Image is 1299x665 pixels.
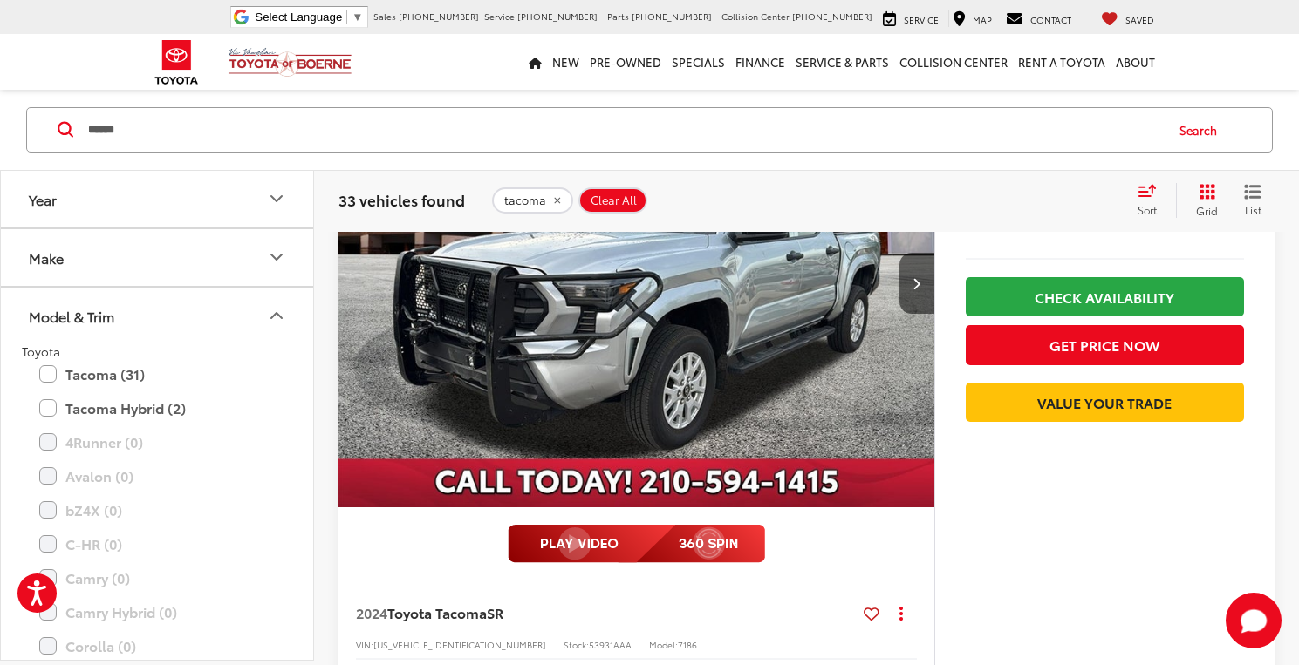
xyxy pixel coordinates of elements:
a: Map [948,10,996,27]
div: Year [29,191,57,207]
div: Model & Trim [266,305,287,326]
button: YearYear [1,171,315,227]
label: C-HR (0) [39,529,275,560]
button: Clear All [578,187,647,214]
span: Service [484,10,515,23]
span: Map [973,13,992,26]
button: Toggle Chat Window [1226,593,1282,648]
a: 2024 Toyota Tacoma SR2024 Toyota Tacoma SR2024 Toyota Tacoma SR2024 Toyota Tacoma SR [338,60,936,507]
span: VIN: [356,638,373,651]
a: Finance [730,34,790,90]
span: Model: [649,638,678,651]
span: Sales [373,10,396,23]
button: Grid View [1176,183,1231,218]
span: Grid [1196,203,1218,218]
a: Value Your Trade [966,383,1244,422]
span: [PHONE_NUMBER] [399,10,479,23]
div: Make [266,247,287,268]
div: 2024 Toyota Tacoma SR 0 [338,60,936,507]
div: Make [29,249,64,266]
button: remove tacoma [492,187,573,214]
img: 2024 Toyota Tacoma SR [338,60,936,508]
div: Year [266,188,287,209]
a: Home [523,34,547,90]
button: Next image [899,253,934,314]
label: Avalon (0) [39,461,275,492]
a: Collision Center [894,34,1013,90]
button: Select sort value [1129,183,1176,218]
label: Camry (0) [39,563,275,594]
a: Check Availability [966,277,1244,316]
button: List View [1231,183,1275,218]
span: 53931AAA [589,638,632,651]
img: full motion video [508,525,765,563]
a: 2024Toyota TacomaSR [356,603,857,622]
a: My Saved Vehicles [1097,10,1159,27]
span: ▼ [352,10,363,24]
span: 7186 [678,638,697,651]
span: Toyota Tacoma [387,602,487,622]
a: About [1111,34,1160,90]
span: Collision Center [721,10,790,23]
span: Clear All [591,193,637,207]
svg: Start Chat [1226,593,1282,648]
label: 4Runner (0) [39,427,275,458]
label: Tacoma Hybrid (2) [39,393,275,424]
span: List [1244,202,1261,217]
a: Pre-Owned [585,34,667,90]
span: 33 vehicles found [338,189,465,210]
span: Saved [1125,13,1154,26]
span: Stock: [564,638,589,651]
span: Sort [1138,202,1157,217]
span: [PHONE_NUMBER] [632,10,712,23]
span: Service [904,13,939,26]
label: bZ4X (0) [39,495,275,526]
a: New [547,34,585,90]
span: tacoma [504,193,546,207]
a: Service [879,10,943,27]
button: Get Price Now [966,325,1244,364]
label: Tacoma (31) [39,359,275,390]
span: Toyota [22,343,60,360]
label: Corolla (0) [39,631,275,662]
span: Select Language [255,10,342,24]
span: [PHONE_NUMBER] [517,10,598,23]
a: Select Language​ [255,10,363,24]
button: Model & TrimModel & Trim [1,288,315,344]
span: Contact [1030,13,1071,26]
label: Camry Hybrid (0) [39,597,275,628]
span: Parts [607,10,629,23]
div: Model & Trim [29,308,114,324]
button: Actions [886,598,917,628]
span: 2024 [356,602,387,622]
button: MakeMake [1,229,315,286]
a: Service & Parts: Opens in a new tab [790,34,894,90]
span: [US_VEHICLE_IDENTIFICATION_NUMBER] [373,638,546,651]
a: Contact [1002,10,1076,27]
img: Toyota [144,34,209,91]
span: dropdown dots [899,606,903,620]
span: SR [487,602,503,622]
span: [PHONE_NUMBER] [792,10,872,23]
a: Specials [667,34,730,90]
a: Rent a Toyota [1013,34,1111,90]
span: ​ [346,10,347,24]
img: Vic Vaughan Toyota of Boerne [228,47,352,78]
input: Search by Make, Model, or Keyword [86,109,1163,151]
button: Search [1163,108,1242,152]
